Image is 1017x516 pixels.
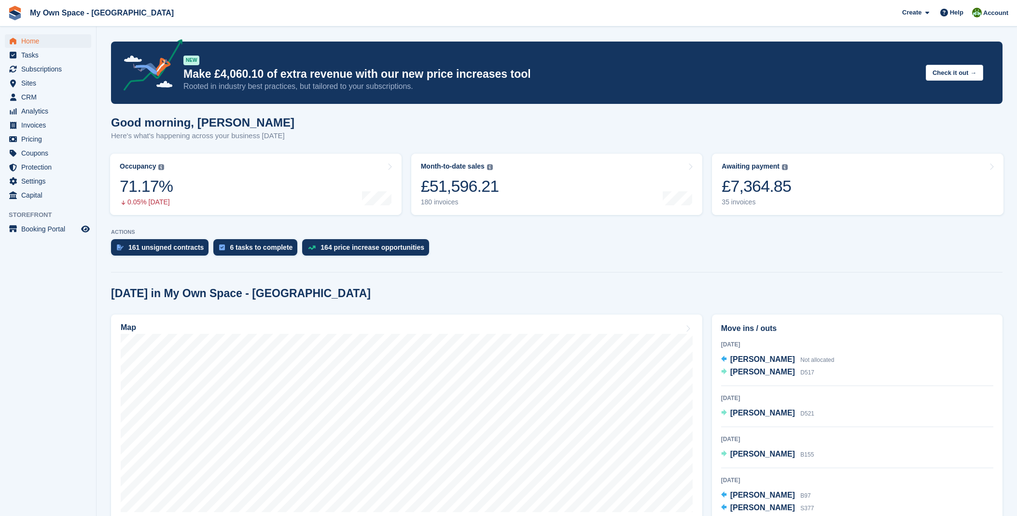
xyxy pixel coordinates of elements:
img: task-75834270c22a3079a89374b754ae025e5fb1db73e45f91037f5363f120a921f8.svg [219,244,225,250]
p: Make £4,060.10 of extra revenue with our new price increases tool [183,67,918,81]
a: menu [5,188,91,202]
span: Help [950,8,963,17]
div: [DATE] [721,340,993,349]
div: 161 unsigned contracts [128,244,204,251]
span: Subscriptions [21,62,79,76]
a: Month-to-date sales £51,596.21 180 invoices [411,154,703,215]
span: [PERSON_NAME] [730,355,795,363]
button: Check it out → [926,65,983,81]
a: menu [5,76,91,90]
div: 35 invoices [722,198,791,206]
a: menu [5,132,91,146]
span: Booking Portal [21,222,79,236]
a: [PERSON_NAME] D517 [721,366,814,379]
span: [PERSON_NAME] [730,450,795,458]
span: Storefront [9,210,96,220]
div: £7,364.85 [722,176,791,196]
a: menu [5,118,91,132]
img: price_increase_opportunities-93ffe204e8149a01c8c9dc8f82e8f89637d9d84a8eef4429ea346261dce0b2c0.svg [308,245,316,250]
span: Protection [21,160,79,174]
span: CRM [21,90,79,104]
a: menu [5,146,91,160]
a: Occupancy 71.17% 0.05% [DATE] [110,154,402,215]
span: Account [983,8,1008,18]
span: Create [902,8,921,17]
div: [DATE] [721,476,993,485]
span: Not allocated [800,357,834,363]
h1: Good morning, [PERSON_NAME] [111,116,294,129]
span: [PERSON_NAME] [730,368,795,376]
div: NEW [183,56,199,65]
span: S377 [800,505,814,512]
img: icon-info-grey-7440780725fd019a000dd9b08b2336e03edf1995a4989e88bcd33f0948082b44.svg [782,164,788,170]
p: Here's what's happening across your business [DATE] [111,130,294,142]
div: 180 invoices [421,198,499,206]
span: Tasks [21,48,79,62]
div: 164 price increase opportunities [320,244,424,251]
p: ACTIONS [111,229,1003,235]
a: [PERSON_NAME] D521 [721,407,814,420]
span: Home [21,34,79,48]
a: [PERSON_NAME] Not allocated [721,354,835,366]
h2: [DATE] in My Own Space - [GEOGRAPHIC_DATA] [111,287,371,300]
a: My Own Space - [GEOGRAPHIC_DATA] [26,5,178,21]
a: menu [5,48,91,62]
h2: Move ins / outs [721,323,993,334]
a: menu [5,90,91,104]
a: menu [5,62,91,76]
div: £51,596.21 [421,176,499,196]
span: Analytics [21,104,79,118]
h2: Map [121,323,136,332]
img: icon-info-grey-7440780725fd019a000dd9b08b2336e03edf1995a4989e88bcd33f0948082b44.svg [158,164,164,170]
div: [DATE] [721,435,993,444]
span: [PERSON_NAME] [730,409,795,417]
p: Rooted in industry best practices, but tailored to your subscriptions. [183,81,918,92]
img: icon-info-grey-7440780725fd019a000dd9b08b2336e03edf1995a4989e88bcd33f0948082b44.svg [487,164,493,170]
div: 71.17% [120,176,173,196]
div: [DATE] [721,394,993,402]
span: Capital [21,188,79,202]
span: B155 [800,451,814,458]
span: [PERSON_NAME] [730,491,795,499]
a: menu [5,34,91,48]
div: Occupancy [120,162,156,171]
img: contract_signature_icon-13c848040528278c33f63329250d36e43548de30e8caae1d1a13099fd9432cc5.svg [117,244,124,250]
div: Awaiting payment [722,162,780,171]
a: 161 unsigned contracts [111,239,213,260]
a: Preview store [80,223,91,235]
img: price-adjustments-announcement-icon-8257ccfd72463d97f412b2fc003d46551f7dbcb40ab6d574587a9cd5c0d94... [115,39,183,94]
img: stora-icon-8386f47178a22dfd0bd8f6a31ec36ba5ce8667c1dd55bd0f319d3a0aa187defe.svg [8,6,22,20]
span: Settings [21,174,79,188]
a: Awaiting payment £7,364.85 35 invoices [712,154,1003,215]
span: Pricing [21,132,79,146]
a: menu [5,174,91,188]
a: [PERSON_NAME] B97 [721,489,811,502]
div: 6 tasks to complete [230,244,293,251]
div: 0.05% [DATE] [120,198,173,206]
span: Invoices [21,118,79,132]
a: [PERSON_NAME] S377 [721,502,814,515]
a: 6 tasks to complete [213,239,302,260]
span: Coupons [21,146,79,160]
span: B97 [800,492,810,499]
span: D517 [800,369,814,376]
span: [PERSON_NAME] [730,503,795,512]
div: Month-to-date sales [421,162,485,171]
a: [PERSON_NAME] B155 [721,448,814,461]
a: 164 price increase opportunities [302,239,434,260]
a: menu [5,104,91,118]
a: menu [5,222,91,236]
span: Sites [21,76,79,90]
a: menu [5,160,91,174]
img: Keely [972,8,982,17]
span: D521 [800,410,814,417]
